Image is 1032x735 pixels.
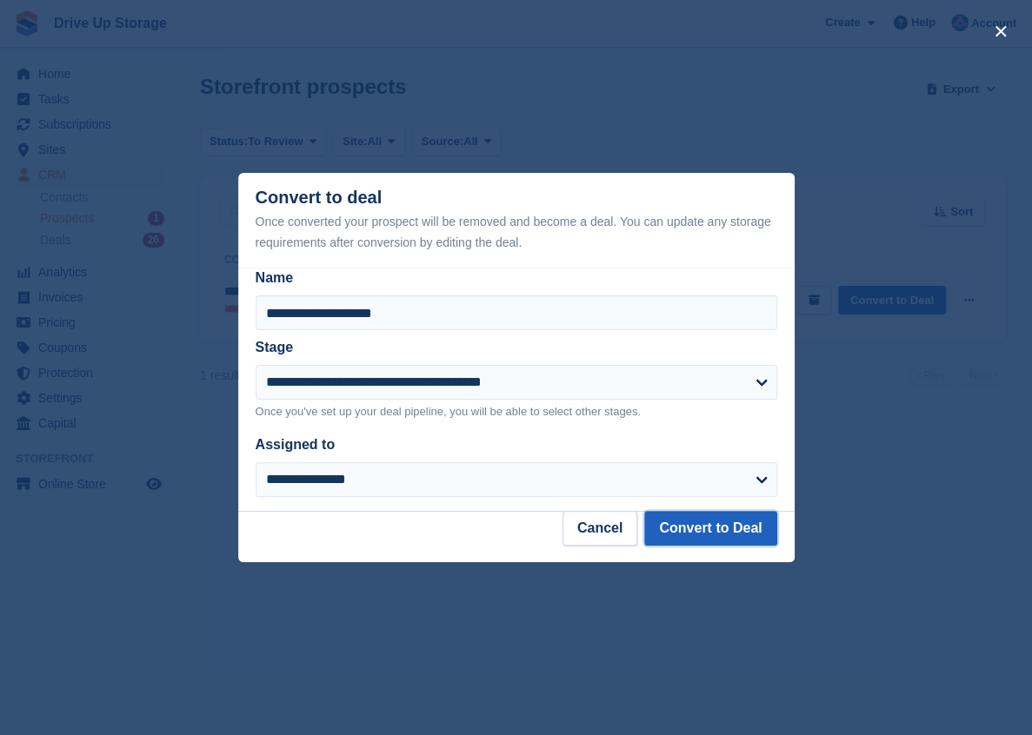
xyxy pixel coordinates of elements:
[256,211,777,253] div: Once converted your prospect will be removed and become a deal. You can update any storage requir...
[987,17,1015,45] button: close
[256,340,294,354] label: Stage
[256,437,336,452] label: Assigned to
[256,403,777,420] p: Once you've set up your deal pipeline, you will be able to select other stages.
[644,511,776,546] button: Convert to Deal
[256,268,777,288] label: Name
[563,511,637,546] button: Cancel
[256,188,777,253] div: Convert to deal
